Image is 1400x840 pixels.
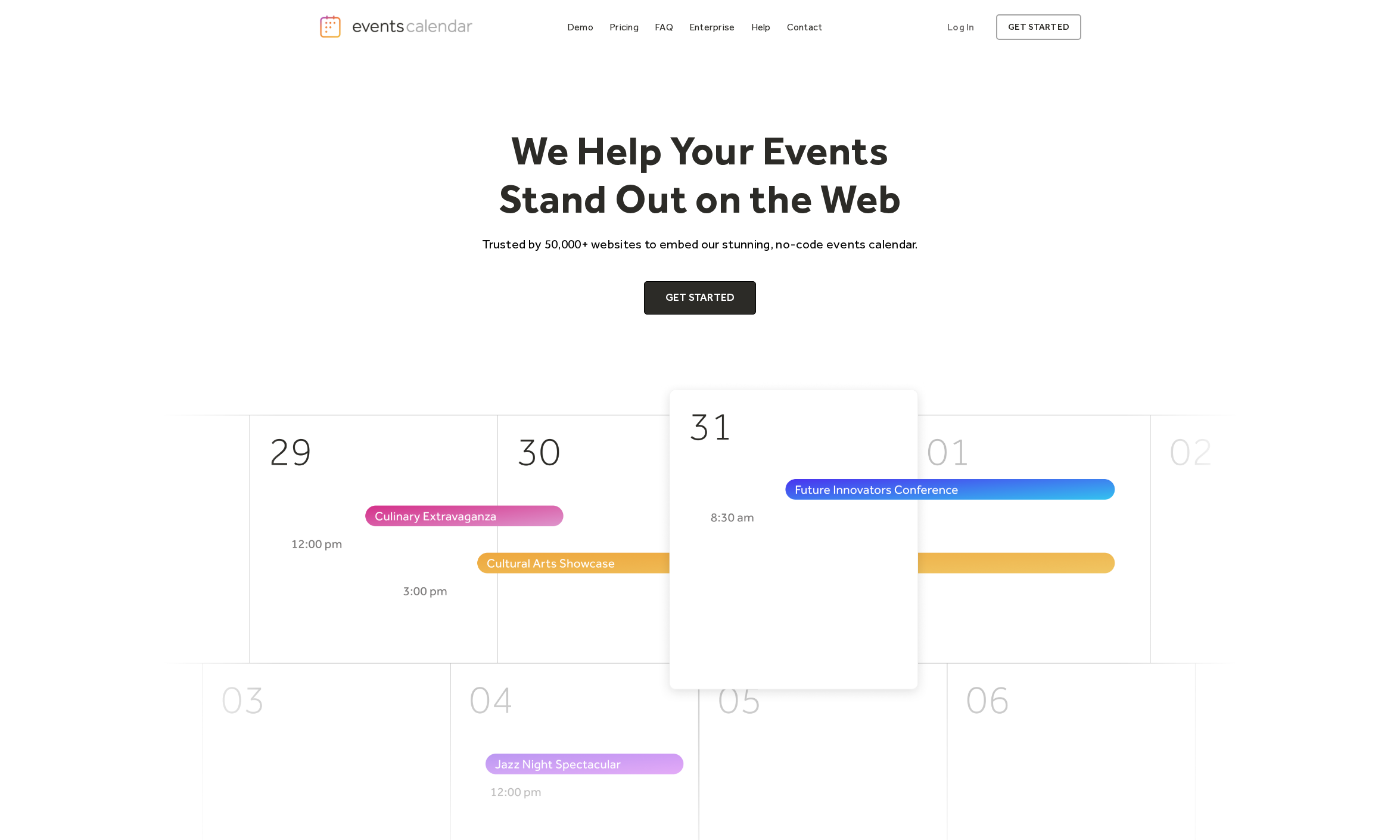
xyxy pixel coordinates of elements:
[562,19,598,35] a: Demo
[685,19,739,35] a: Enterprise
[751,24,771,30] div: Help
[609,24,639,30] div: Pricing
[471,126,929,223] h1: We Help Your Events Stand Out on the Web
[746,19,776,35] a: Help
[605,19,643,35] a: Pricing
[996,14,1081,40] a: get started
[787,24,823,30] div: Contact
[650,19,678,35] a: FAQ
[567,24,593,30] div: Demo
[782,19,827,35] a: Contact
[935,14,986,40] a: Log In
[471,235,929,253] p: Trusted by 50,000+ websites to embed our stunning, no-code events calendar.
[689,24,735,30] div: Enterprise
[644,281,757,315] a: Get Started
[655,24,673,30] div: FAQ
